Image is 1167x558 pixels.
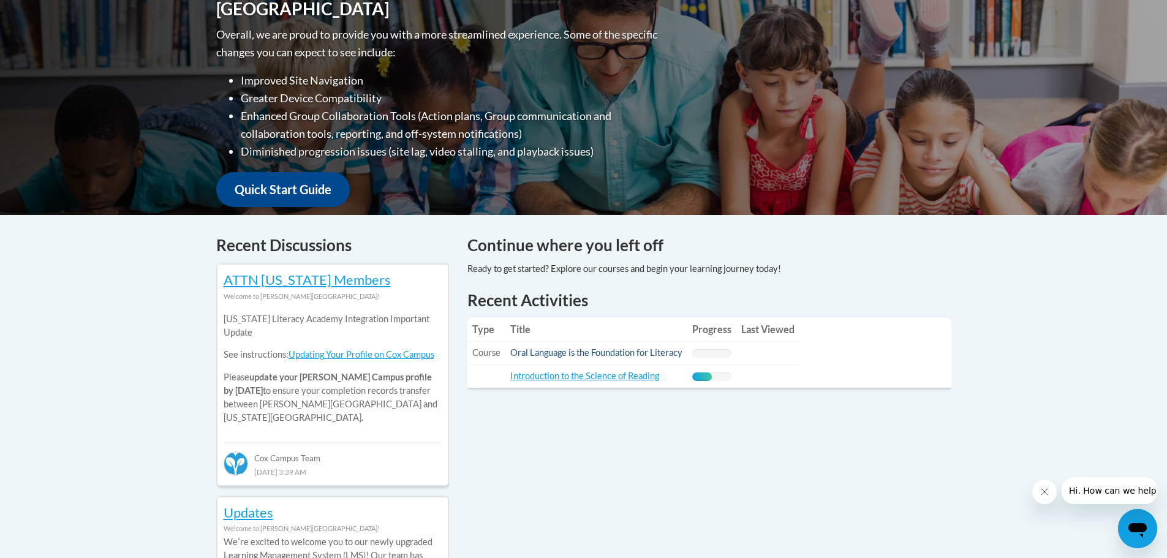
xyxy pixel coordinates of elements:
[224,372,432,396] b: update your [PERSON_NAME] Campus profile by [DATE]
[467,233,951,257] h4: Continue where you left off
[216,172,350,207] a: Quick Start Guide
[224,451,248,476] img: Cox Campus Team
[241,72,660,89] li: Improved Site Navigation
[224,504,273,521] a: Updates
[289,349,434,360] a: Updating Your Profile on Cox Campus
[241,89,660,107] li: Greater Device Compatibility
[216,233,449,257] h4: Recent Discussions
[224,290,442,303] div: Welcome to [PERSON_NAME][GEOGRAPHIC_DATA]!
[1062,477,1157,504] iframe: Message from company
[224,348,442,361] p: See instructions:
[224,442,442,464] div: Cox Campus Team
[224,522,442,535] div: Welcome to [PERSON_NAME][GEOGRAPHIC_DATA]!
[692,372,712,381] div: Progress, %
[224,271,391,288] a: ATTN [US_STATE] Members
[224,465,442,478] div: [DATE] 3:39 AM
[510,371,659,381] a: Introduction to the Science of Reading
[1118,509,1157,548] iframe: Button to launch messaging window
[467,289,951,311] h1: Recent Activities
[687,317,736,342] th: Progress
[467,317,505,342] th: Type
[505,317,687,342] th: Title
[736,317,799,342] th: Last Viewed
[241,143,660,160] li: Diminished progression issues (site lag, video stalling, and playback issues)
[224,303,442,434] div: Please to ensure your completion records transfer between [PERSON_NAME][GEOGRAPHIC_DATA] and [US_...
[472,347,500,358] span: Course
[1032,480,1057,504] iframe: Close message
[7,9,99,18] span: Hi. How can we help?
[510,347,682,358] a: Oral Language is the Foundation for Literacy
[216,26,660,61] p: Overall, we are proud to provide you with a more streamlined experience. Some of the specific cha...
[241,107,660,143] li: Enhanced Group Collaboration Tools (Action plans, Group communication and collaboration tools, re...
[224,312,442,339] p: [US_STATE] Literacy Academy Integration Important Update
